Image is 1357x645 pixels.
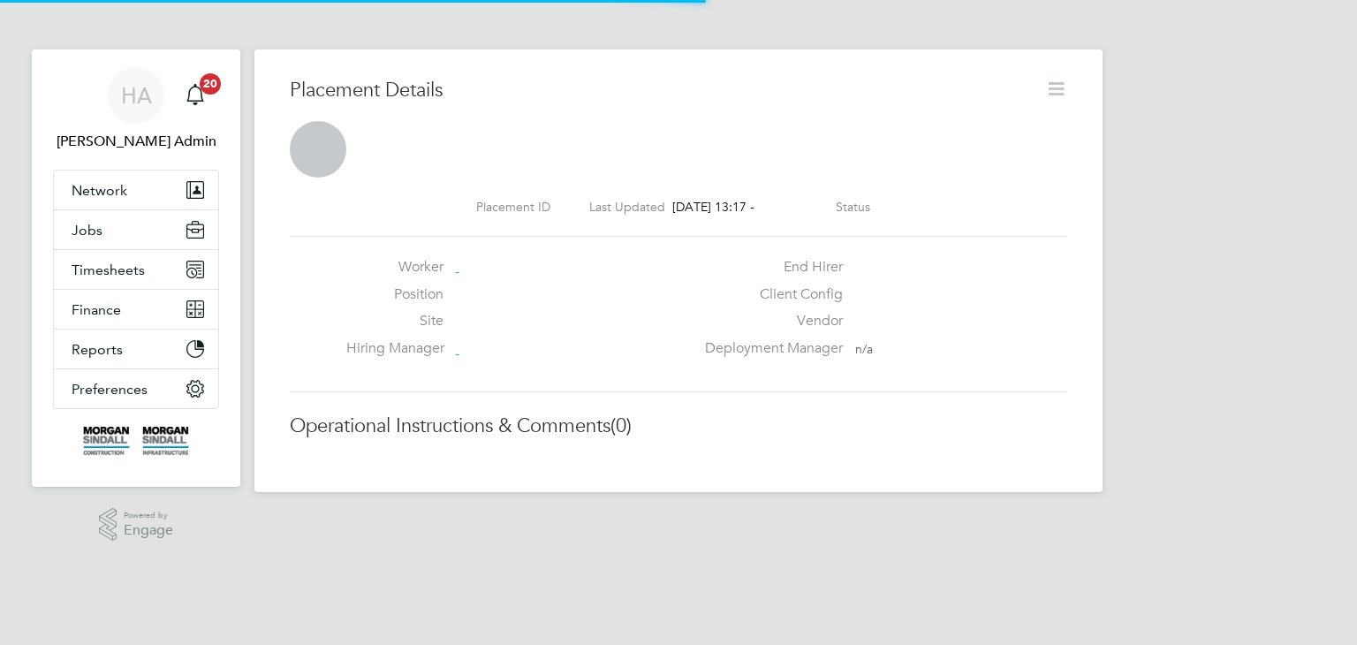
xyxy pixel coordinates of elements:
[124,523,173,538] span: Engage
[610,414,632,437] span: (0)
[855,341,873,357] span: n/a
[346,285,443,304] label: Position
[53,131,219,152] span: Hays Admin
[54,250,218,289] button: Timesheets
[200,73,221,95] span: 20
[53,67,219,152] a: HA[PERSON_NAME] Admin
[290,78,1032,103] h3: Placement Details
[121,84,152,107] span: HA
[346,258,443,277] label: Worker
[694,258,843,277] label: End Hirer
[54,330,218,368] button: Reports
[346,312,443,330] label: Site
[54,369,218,408] button: Preferences
[694,339,843,358] label: Deployment Manager
[72,381,148,398] span: Preferences
[54,210,218,249] button: Jobs
[99,508,174,542] a: Powered byEngage
[672,199,754,215] span: [DATE] 13:17 -
[694,285,843,304] label: Client Config
[72,182,127,199] span: Network
[83,427,189,455] img: morgansindall-logo-retina.png
[124,508,173,523] span: Powered by
[72,262,145,278] span: Timesheets
[72,222,102,239] span: Jobs
[54,171,218,209] button: Network
[346,339,443,358] label: Hiring Manager
[476,199,550,215] label: Placement ID
[72,341,123,358] span: Reports
[72,301,121,318] span: Finance
[694,312,843,330] label: Vendor
[53,427,219,455] a: Go to home page
[836,199,870,215] label: Status
[54,290,218,329] button: Finance
[290,414,1067,439] h3: Operational Instructions & Comments
[32,49,240,487] nav: Main navigation
[589,199,665,215] label: Last Updated
[178,67,213,124] a: 20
